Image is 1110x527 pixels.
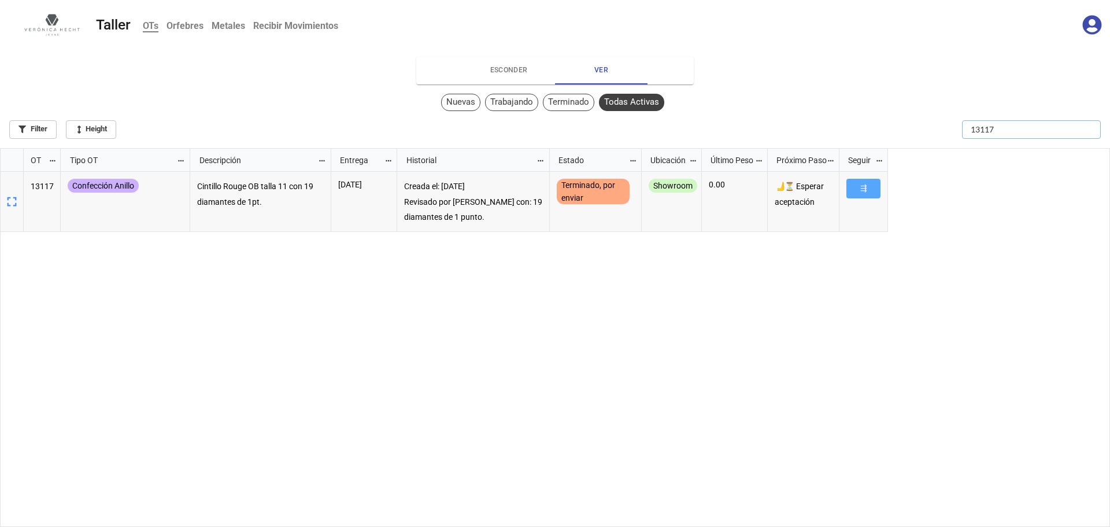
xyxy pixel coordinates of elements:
[139,14,162,37] a: OTs
[31,179,54,194] p: 13117
[193,153,319,166] div: Descripción
[399,153,537,166] div: Historial
[333,153,384,166] div: Entrega
[249,14,342,37] a: Recibir Movimientos
[709,179,760,190] p: 0.00
[162,14,208,37] a: Orfebres
[197,179,324,209] p: Cintillo Rouge OB talla 11 con 19 diamantes de 1pt.
[24,153,49,166] div: OT
[1,149,61,172] div: grid
[775,179,832,209] p: 🫸⏳ Esperar aceptación
[143,20,158,32] b: OTs
[485,94,538,111] div: Trabajando
[338,179,390,190] p: [DATE]
[552,153,628,166] div: Estado
[253,20,338,31] b: Recibir Movimientos
[841,153,876,166] div: Seguir
[543,94,594,111] div: Terminado
[208,14,249,37] a: Metales
[599,94,664,111] div: Todas Activas
[404,179,543,224] p: Creada el: [DATE] Revisado por [PERSON_NAME] con: 19 diamantes de 1 punto.
[643,153,689,166] div: Ubicación
[66,120,116,139] a: Height
[9,120,57,139] a: Filter
[469,64,548,76] span: ESCONDER
[649,179,697,193] div: Showroom
[704,153,755,166] div: Último Peso
[562,64,641,76] span: VER
[63,153,177,166] div: Tipo OT
[96,18,131,32] div: Taller
[68,179,139,193] div: Confección Anillo
[441,94,480,111] div: Nuevas
[212,20,245,31] b: Metales
[557,179,630,204] div: Terminado, por enviar
[17,14,87,35] img: xx5iye1uJt%2Flogoweb_desktop.jpg
[962,120,1101,139] input: Search...
[846,179,880,198] button: ⇶
[769,153,827,166] div: Próximo Paso
[166,20,203,31] b: Orfebres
